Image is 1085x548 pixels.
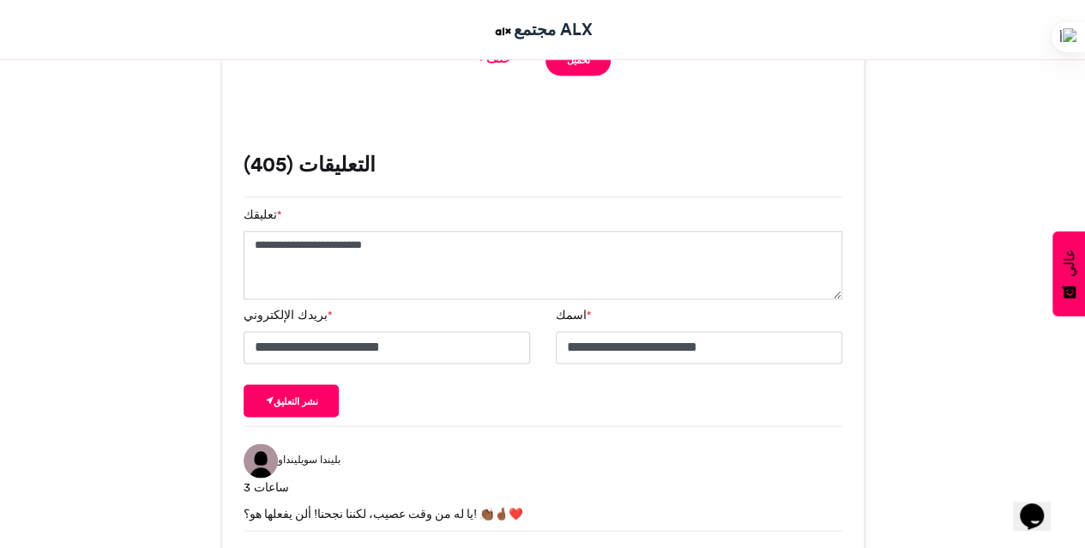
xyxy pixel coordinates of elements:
img: بليندا [244,443,278,478]
font: مجتمع ALX [514,19,593,39]
a: خلف [474,50,511,68]
font: تحميل [567,54,590,66]
a: تحميل [546,45,612,75]
font: بريدك الإلكتروني [244,308,328,322]
font: نشر التعليق [274,394,317,406]
font: 3 ساعات [244,479,289,494]
button: نشر التعليق [244,384,340,417]
font: يا له من وقت عصيب، لكننا نجحنا! ألن يفعلها هو؟! 👏🏾🤞🏾❤️ [244,506,523,520]
font: اسمك [556,308,587,322]
button: ردود الفعل - عرض الاستبيان [1052,232,1085,316]
font: بليندا سويلينداو [278,454,341,466]
font: التعليقات (405) [244,151,376,178]
a: مجتمع ALX [492,17,593,42]
font: عالي [1062,249,1076,277]
font: تعليقك [244,208,277,222]
iframe: أداة الدردشة [1013,479,1068,531]
img: مجتمع ALX [492,21,514,42]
